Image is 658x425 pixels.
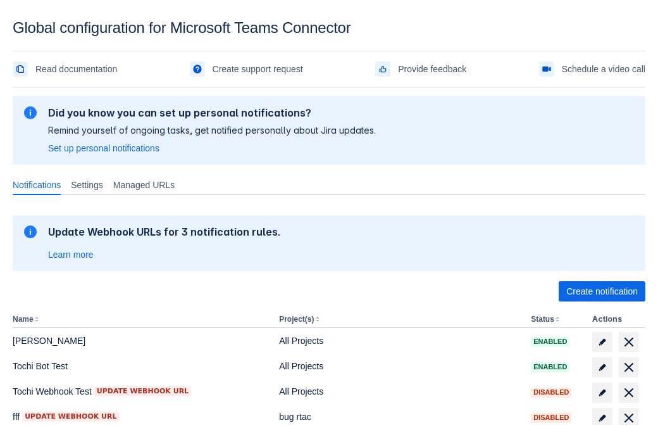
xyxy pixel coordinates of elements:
a: Read documentation [13,59,117,79]
span: delete [621,360,636,375]
span: Create notification [566,281,638,301]
button: Project(s) [279,315,314,324]
span: Update webhook URL [97,386,189,396]
span: documentation [15,64,25,74]
span: Enabled [531,338,569,345]
button: Status [531,315,554,324]
span: Managed URLs [113,179,175,191]
div: [PERSON_NAME] [13,334,269,347]
span: edit [597,362,607,372]
span: information [23,105,38,120]
h2: Did you know you can set up personal notifications? [48,106,376,119]
p: Remind yourself of ongoing tasks, get notified personally about Jira updates. [48,124,376,137]
span: edit [597,413,607,423]
span: videoCall [542,64,552,74]
div: Tochi Webhook Test [13,385,269,398]
div: All Projects [279,334,521,347]
div: All Projects [279,385,521,398]
button: Create notification [559,281,645,301]
span: delete [621,385,636,400]
span: Disabled [531,414,571,421]
span: feedback [378,64,388,74]
span: delete [621,334,636,350]
div: fff [13,410,269,423]
th: Actions [587,312,645,328]
a: Create support request [190,59,303,79]
button: Name [13,315,34,324]
span: edit [597,388,607,398]
a: Set up personal notifications [48,142,159,155]
span: edit [597,337,607,347]
span: support [192,64,202,74]
a: Schedule a video call [539,59,645,79]
a: Provide feedback [375,59,466,79]
div: Global configuration for Microsoft Teams Connector [13,19,645,37]
span: Create support request [213,59,303,79]
div: All Projects [279,360,521,372]
span: Update webhook URL [25,412,116,422]
span: Disabled [531,389,571,396]
h2: Update Webhook URLs for 3 notification rules. [48,225,281,238]
span: Settings [71,179,103,191]
span: Read documentation [35,59,117,79]
span: Schedule a video call [562,59,645,79]
div: bug rtac [279,410,521,423]
span: Enabled [531,364,569,371]
span: information [23,224,38,239]
a: Learn more [48,248,94,261]
span: Provide feedback [398,59,466,79]
span: Notifications [13,179,61,191]
div: Tochi Bot Test [13,360,269,372]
